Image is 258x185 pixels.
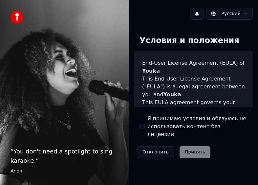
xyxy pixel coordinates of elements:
[134,30,245,51] div: Условия и положения
[142,75,245,99] p: This End-User License Agreement ("EULA") is a legal agreement between you and
[147,115,247,138] label: Я принимаю условия и обязуюсь не использовать контент без лицензии
[142,99,245,146] p: This EULA agreement governs your acquisition and use of our software ("Software") directly from o...
[11,147,118,165] p: “ You don't need a spotlight to sing karaoke. ”
[142,68,160,74] span: Youka
[142,59,245,75] h3: End-User License Agreement (EULA) of
[163,91,181,98] span: Youka
[137,146,174,158] button: Отклонить
[11,11,24,24] img: youka
[11,168,118,174] footer: Anon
